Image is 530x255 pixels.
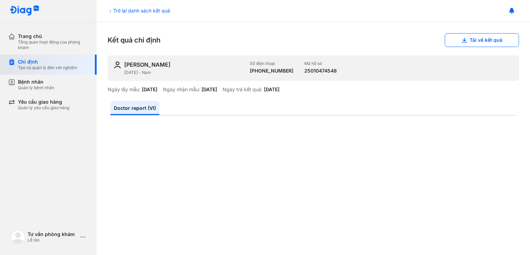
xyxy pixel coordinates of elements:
div: Tạo và quản lý đơn xét nghiệm [18,65,77,70]
div: Bệnh nhân [18,79,54,85]
div: Chỉ định [18,59,77,65]
div: Ngày nhận mẫu: [163,86,200,93]
div: Quản lý bệnh nhân [18,85,54,91]
div: Kết quả chỉ định [108,33,519,47]
div: [DATE] [142,86,157,93]
img: user-icon [113,61,121,69]
div: [DATE] [264,86,279,93]
div: Quản lý yêu cầu giao hàng [18,105,69,111]
div: Lễ tân [28,237,77,243]
div: [DATE] - Nam [124,70,244,75]
div: Ngày lấy mẫu: [108,86,140,93]
div: 25010474548 [304,68,337,74]
img: logo [10,6,39,16]
div: Tổng quan hoạt động của phòng khám [18,39,88,50]
div: [PHONE_NUMBER] [250,68,293,74]
div: Trang chủ [18,33,88,39]
a: Doctor report (VI) [110,101,159,115]
div: Mã hồ sơ [304,61,337,66]
img: logo [11,230,25,244]
button: Tải về kết quả [445,33,519,47]
div: Ngày trả kết quả: [223,86,263,93]
div: [DATE] [202,86,217,93]
div: Trở lại danh sách kết quả [108,7,170,14]
div: Yêu cầu giao hàng [18,99,69,105]
div: Số điện thoại [250,61,293,66]
div: [PERSON_NAME] [124,61,170,68]
div: Tư vấn phòng khám [28,231,77,237]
